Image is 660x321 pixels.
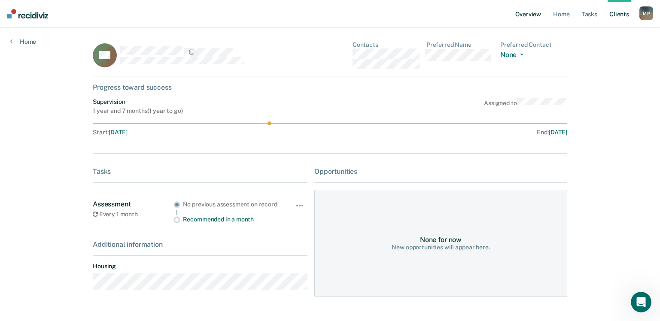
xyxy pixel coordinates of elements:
[353,41,420,48] dt: Contacts
[7,9,48,18] img: Recidiviz
[549,129,567,136] span: [DATE]
[639,6,653,20] button: MP
[93,167,307,176] div: Tasks
[109,129,127,136] span: [DATE]
[392,244,490,251] div: New opportunities will appear here.
[426,41,493,48] dt: Preferred Name
[183,201,281,208] div: No previous assessment on record
[639,6,653,20] div: M P
[93,240,307,248] div: Additional information
[314,167,567,176] div: Opportunities
[10,38,36,45] a: Home
[93,211,173,218] div: Every 1 month
[484,98,567,115] div: Assigned to
[93,107,182,115] div: 1 year and 7 months ( 1 year to go )
[93,200,173,208] div: Assessment
[93,83,567,91] div: Progress toward success
[93,98,182,106] div: Supervision
[631,292,651,312] iframe: Intercom live chat
[500,51,527,61] button: None
[420,236,462,244] div: None for now
[93,129,330,136] div: Start :
[334,129,567,136] div: End :
[183,216,281,223] div: Recommended in a month
[500,41,567,48] dt: Preferred Contact
[93,263,307,270] dt: Housing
